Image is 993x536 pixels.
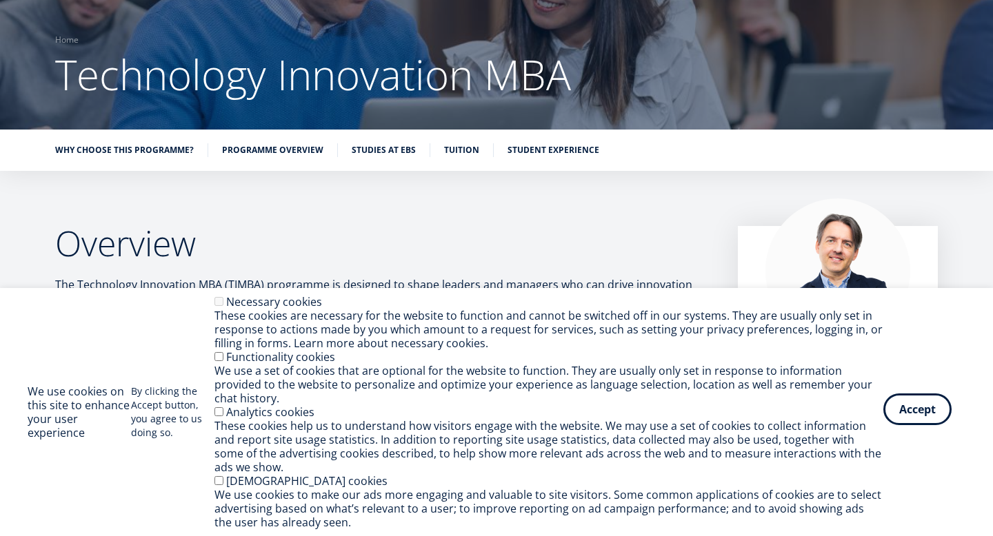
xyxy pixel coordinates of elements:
[16,192,128,204] span: One-year MBA (in Estonian)
[226,349,335,364] label: Functionality cookies
[55,33,79,47] a: Home
[508,143,599,157] a: Student experience
[352,143,416,157] a: Studies at EBS
[226,294,322,309] label: Necessary cookies
[55,143,194,157] a: Why choose this programme?
[16,209,75,222] span: Two-year MBA
[3,228,12,237] input: Technology Innovation MBA
[214,309,883,350] div: These cookies are necessary for the website to function and cannot be switched off in our systems...
[222,143,323,157] a: Programme overview
[28,384,131,440] h2: We use cookies on this site to enhance your user experience
[214,364,883,405] div: We use a set of cookies that are optional for the website to function. They are usually only set ...
[55,226,710,260] h2: Overview
[3,210,12,219] input: Two-year MBA
[765,198,910,343] img: Marko Rillo
[214,488,883,529] div: We use cookies to make our ads more engaging and valuable to site visitors. Some common applicati...
[444,143,479,157] a: Tuition
[226,404,314,420] label: Analytics cookies
[55,274,710,378] p: The Technology Innovation MBA (TIMBA) programme is designed to shape leaders and managers who can...
[16,227,132,240] span: Technology Innovation MBA
[3,192,12,201] input: One-year MBA (in Estonian)
[883,393,952,425] button: Accept
[55,46,571,103] span: Technology Innovation MBA
[328,1,372,13] span: Last Name
[131,384,215,440] p: By clicking the Accept button, you agree to us doing so.
[214,419,883,474] div: These cookies help us to understand how visitors engage with the website. We may use a set of coo...
[226,473,388,488] label: [DEMOGRAPHIC_DATA] cookies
